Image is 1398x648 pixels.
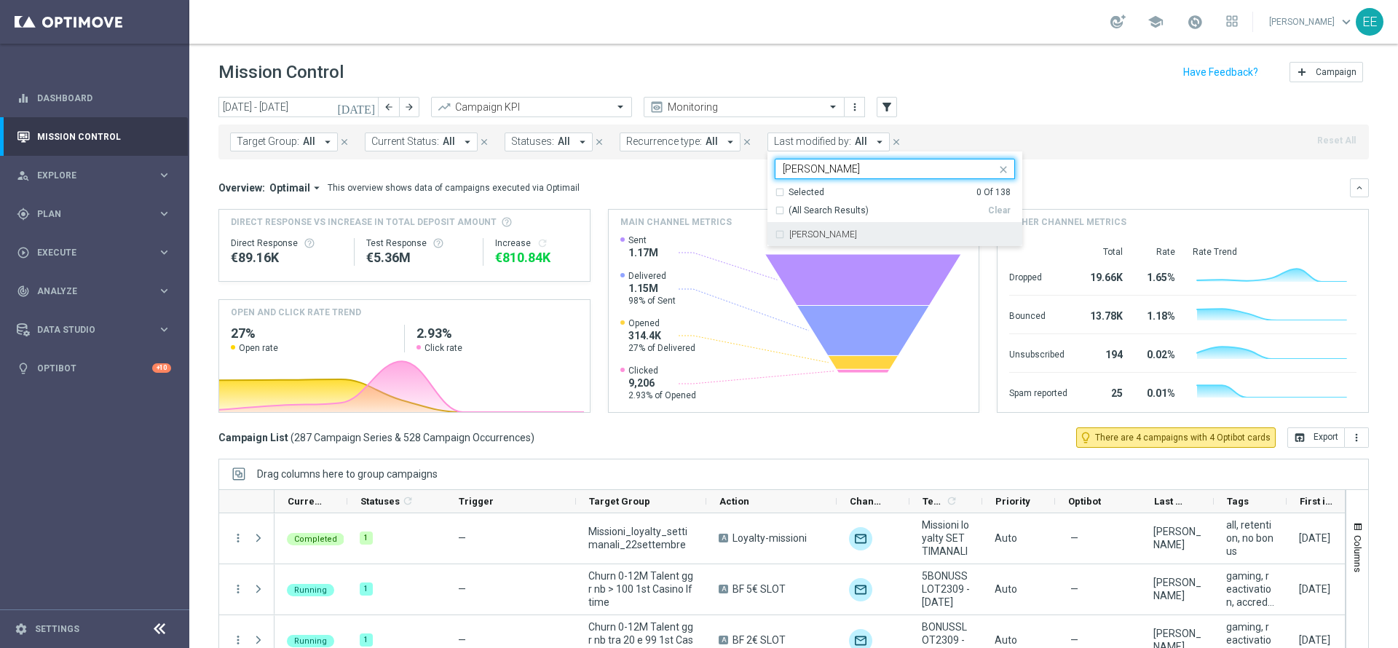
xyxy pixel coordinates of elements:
[37,248,157,257] span: Execute
[360,496,400,507] span: Statuses
[1338,14,1354,30] span: keyboard_arrow_down
[890,134,903,150] button: close
[848,98,862,116] button: more_vert
[589,496,650,507] span: Target Group
[719,496,749,507] span: Action
[1290,62,1363,82] button: add Campaign
[37,349,152,387] a: Optibot
[152,363,171,373] div: +10
[849,527,872,550] img: Optimail
[16,131,172,143] button: Mission Control
[366,237,471,249] div: Test Response
[402,495,414,507] i: refresh
[1193,246,1356,258] div: Rate Trend
[400,493,414,509] span: Calculate column
[416,325,578,342] h2: 2.93%
[335,97,379,119] button: [DATE]
[17,79,171,117] div: Dashboard
[17,323,157,336] div: Data Studio
[231,249,342,266] div: €89,156
[1299,633,1330,647] div: 23 Sep 2025, Tuesday
[628,270,676,282] span: Delivered
[628,376,696,390] span: 9,206
[232,633,245,647] button: more_vert
[157,245,171,259] i: keyboard_arrow_right
[339,137,349,147] i: close
[157,284,171,298] i: keyboard_arrow_right
[219,564,275,615] div: Press SPACE to select this row.
[1095,431,1271,444] span: There are 4 campaigns with 4 Optibot cards
[291,431,294,444] span: (
[37,171,157,180] span: Explore
[37,287,157,296] span: Analyze
[17,117,171,156] div: Mission Control
[1153,576,1201,602] div: Paolo Martiradonna
[458,634,466,646] span: —
[287,532,344,545] colored-tag: Completed
[231,216,497,229] span: Direct Response VS Increase In Total Deposit Amount
[157,323,171,336] i: keyboard_arrow_right
[873,135,886,149] i: arrow_drop_down
[16,208,172,220] button: gps_fixed Plan keyboard_arrow_right
[944,493,957,509] span: Calculate column
[588,569,694,609] span: Churn 0-12M Talent ggr nb > 100 1st Casino lftime
[459,496,494,507] span: Trigger
[16,92,172,104] button: equalizer Dashboard
[767,186,1022,247] ng-dropdown-panel: Options list
[850,496,885,507] span: Channel
[855,135,867,148] span: All
[17,362,30,375] i: lightbulb
[1351,432,1362,443] i: more_vert
[294,431,531,444] span: 287 Campaign Series & 528 Campaign Occurrences
[384,102,394,112] i: arrow_back
[360,532,373,545] div: 1
[946,495,957,507] i: refresh
[366,249,471,266] div: €5,358,007
[1140,380,1175,403] div: 0.01%
[505,133,593,151] button: Statuses: All arrow_drop_down
[849,578,872,601] img: Optimail
[1153,525,1201,551] div: Chiara Pigato
[594,137,604,147] i: close
[303,135,315,148] span: All
[431,97,632,117] ng-select: Campaign KPI
[16,363,172,374] button: lightbulb Optibot +10
[998,164,1009,175] i: close
[1085,303,1123,326] div: 13.78K
[628,342,695,354] span: 27% of Delivered
[443,135,455,148] span: All
[1070,633,1078,647] span: —
[360,633,373,647] div: 1
[628,234,658,246] span: Sent
[16,324,172,336] div: Data Studio keyboard_arrow_right
[1299,532,1330,545] div: 22 Sep 2025, Monday
[404,102,414,112] i: arrow_forward
[37,117,171,156] a: Mission Control
[537,237,548,249] i: refresh
[231,325,392,342] h2: 27%
[1296,66,1308,78] i: add
[16,170,172,181] button: person_search Explore keyboard_arrow_right
[732,532,807,545] span: Loyalty-missioni
[1009,303,1067,326] div: Bounced
[365,133,478,151] button: Current Status: All arrow_drop_down
[1009,341,1067,365] div: Unsubscribed
[719,585,728,593] span: A
[767,133,890,151] button: Last modified by: All arrow_drop_down
[1316,67,1356,77] span: Campaign
[1068,496,1101,507] span: Optibot
[620,216,732,229] h4: Main channel metrics
[789,186,824,199] div: Selected
[1085,380,1123,403] div: 25
[424,342,462,354] span: Click rate
[239,342,278,354] span: Open rate
[774,135,851,148] span: Last modified by:
[1294,432,1306,443] i: open_in_browser
[628,317,695,329] span: Opened
[1009,216,1126,229] h4: Other channel metrics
